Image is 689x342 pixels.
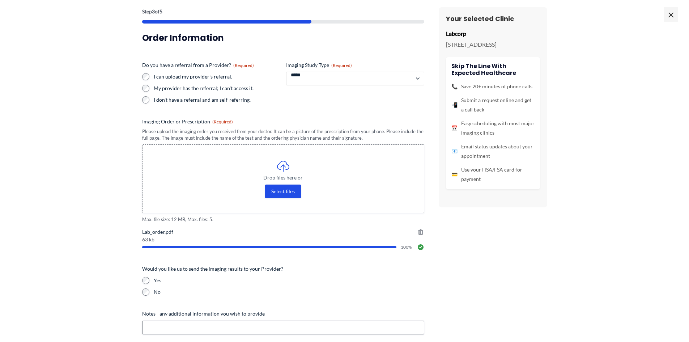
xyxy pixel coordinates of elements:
[142,265,283,273] legend: Would you like us to send the imaging results to your Provider?
[154,277,424,284] label: Yes
[451,96,535,114] li: Submit a request online and get a call back
[142,32,424,43] h3: Order Information
[142,237,424,242] span: 63 kb
[451,82,535,91] li: Save 20+ minutes of phone calls
[152,8,155,14] span: 3
[451,63,535,76] h4: Skip the line with Expected Healthcare
[446,28,540,39] p: Labcorp
[446,39,540,50] p: [STREET_ADDRESS]
[160,8,162,14] span: 5
[451,147,458,156] span: 📧
[154,85,280,92] label: My provider has the referral; I can't access it.
[446,14,540,23] h3: Your Selected Clinic
[142,118,424,125] label: Imaging Order or Prescription
[142,228,424,236] span: Lab_order.pdf
[154,96,280,104] label: I don't have a referral and am self-referring.
[265,185,301,198] button: select files, imaging order or prescription(required)
[451,82,458,91] span: 📞
[154,288,424,296] label: No
[154,73,280,80] label: I can upload my provider's referral.
[142,62,254,69] legend: Do you have a referral from a Provider?
[142,310,424,317] label: Notes - any additional information you wish to provide
[451,119,535,138] li: Easy scheduling with most major imaging clinics
[142,9,424,14] p: Step of
[451,170,458,179] span: 💳
[212,119,233,124] span: (Required)
[286,62,424,69] label: Imaging Study Type
[142,128,424,142] div: Please upload the imaging order you received from your doctor. It can be a picture of the prescri...
[157,175,409,180] span: Drop files here or
[401,245,413,249] span: 100%
[331,63,352,68] span: (Required)
[451,123,458,133] span: 📅
[451,142,535,161] li: Email status updates about your appointment
[142,216,424,223] span: Max. file size: 12 MB, Max. files: 5.
[451,165,535,184] li: Use your HSA/FSA card for payment
[451,100,458,110] span: 📲
[233,63,254,68] span: (Required)
[664,7,678,22] span: ×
